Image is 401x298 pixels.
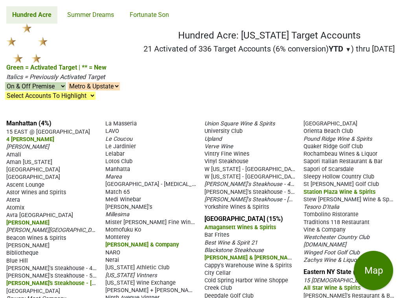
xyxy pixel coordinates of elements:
[304,211,359,218] span: Tombolino Ristorante
[204,151,249,157] span: Vintry Fine Wines
[304,136,372,142] span: Pound Ridge Wine & Spirits
[6,151,21,158] span: Amali
[204,120,275,127] span: Union Square Wine & Spirits
[105,226,141,233] span: Momofuku Ko
[105,257,119,263] span: Nerai
[304,277,370,284] span: 15 [DEMOGRAPHIC_DATA]
[304,128,353,134] span: Orienta Beach Club
[6,182,44,188] span: Ascent Lounge
[304,234,370,241] span: Westchester Country Club
[6,264,108,272] span: [PERSON_NAME]'s Steakhouse - 45th St
[304,241,346,248] span: [DOMAIN_NAME]
[105,280,176,286] span: [US_STATE] Wine Exchange
[6,226,103,234] span: [PERSON_NAME][GEOGRAPHIC_DATA]
[6,250,39,256] span: Bibliotheque
[304,204,339,210] span: Tesoro D'Italia
[304,226,346,233] span: Vine & Company
[204,143,233,150] span: Verve Wine
[204,188,299,195] span: [PERSON_NAME]'s Steakhouse - 54th
[6,174,60,180] span: [GEOGRAPHIC_DATA]
[6,288,60,294] span: [GEOGRAPHIC_DATA]
[354,251,393,290] button: Map
[6,166,60,173] span: [GEOGRAPHIC_DATA]
[304,151,377,157] span: Rochambeau Wines & Liquor
[304,143,363,150] span: Quaker Ridge Golf Club
[204,136,222,142] span: Upland
[6,219,50,226] span: [PERSON_NAME]
[304,219,370,226] span: Traditions 118 Restaurant
[105,158,132,165] span: Lotos Club
[204,254,332,261] span: [PERSON_NAME] & [PERSON_NAME] Steak House
[304,181,379,188] span: St [PERSON_NAME] Golf Club
[6,159,52,166] span: Aman [US_STATE]
[6,204,24,211] span: Atomix
[204,180,298,188] span: [PERSON_NAME]'s Steakhouse - 41st
[204,224,276,231] span: Amagansett Wines & Spirits
[105,166,130,173] span: Manhatta
[6,6,57,24] a: Hundred Acre
[204,128,243,134] span: University Club
[345,46,351,53] span: ▼
[61,6,120,24] a: Summer Dreams
[6,120,52,127] a: Manhattan (4%)
[105,173,122,180] span: Marea
[124,6,175,24] a: Fortunate Son
[105,151,125,157] span: Lelabar
[204,239,258,246] span: Best Wine & Spirit 21
[6,73,105,81] span: Italics = Previously Activated Target
[6,64,107,71] span: Green = Activated Target | ** = New
[105,249,120,256] span: NARO
[6,258,28,264] span: Blue Hill
[304,285,361,291] span: All Star Wine & Spirits
[304,268,370,276] a: Eastern NY State (11%)
[204,158,248,165] span: Vinyl Steakhouse
[304,158,383,165] span: Sapori Italian Restaurant & Bar
[304,189,375,195] span: Station Plaza Wine & Spirits
[329,44,343,53] span: YTD
[6,189,66,196] span: Astor Wines and Spirits
[143,44,395,53] h2: 21 Activated of 336 Target Accounts (6% conversion) ) thru [DATE]
[105,136,132,142] span: Le Coucou
[204,173,299,180] span: W [US_STATE] - [GEOGRAPHIC_DATA]
[304,166,354,173] span: Sapori of Scarsdale
[6,242,50,249] span: [PERSON_NAME]
[105,128,119,134] span: LAVO
[204,215,283,223] a: [GEOGRAPHIC_DATA] (15%)
[6,197,20,203] span: Atera
[105,180,261,188] span: [GEOGRAPHIC_DATA] - [MEDICAL_DATA][GEOGRAPHIC_DATA]
[204,270,231,276] span: City Cellar
[105,189,130,195] span: Match 65
[105,204,152,210] span: [PERSON_NAME]'s
[6,143,49,150] span: [PERSON_NAME]
[105,264,169,271] span: [US_STATE] Athletic Club
[105,272,157,279] span: [US_STATE] Vintners
[105,143,136,150] span: Le Jardinier
[204,277,288,284] span: Cold Spring Harbor Wine Shoppe
[204,247,264,254] span: Blackstone Steakhouse
[143,30,395,41] h1: Hundred Acre: [US_STATE] Target Accounts
[304,249,360,256] span: Winged Foot Golf Club
[304,173,374,180] span: Sleepy Hollow Country Club
[204,195,340,203] span: [PERSON_NAME]'s Steakhouse - [GEOGRAPHIC_DATA]
[105,286,233,294] span: [PERSON_NAME] + [PERSON_NAME]'s Steakhouse
[204,204,269,210] span: Yorkshire Wines & Spirits
[204,262,292,269] span: Cappy's Warehouse Wine & Spirits
[6,129,90,135] span: 15 EAST @ [GEOGRAPHIC_DATA]
[105,196,141,203] span: Medi Winebar
[304,195,399,203] span: Stew [PERSON_NAME] Wine & Spirits
[204,285,232,291] span: Creek Club
[105,218,226,226] span: Mister [PERSON_NAME] Fine Wines And Spirits
[105,241,179,248] span: [PERSON_NAME] & Company
[6,24,48,63] img: Hundred Acre
[105,120,137,127] span: La Masseria
[204,165,299,173] span: W [US_STATE] - [GEOGRAPHIC_DATA]
[6,272,108,279] span: [PERSON_NAME]'s Steakhouse - 50th St
[6,136,54,143] span: 4 [PERSON_NAME]
[6,235,66,241] span: Beacon Wines & Spirits
[304,120,357,127] span: [GEOGRAPHIC_DATA]
[6,279,145,287] span: [PERSON_NAME]'s Steakhouse - [GEOGRAPHIC_DATA]
[204,232,229,238] span: Bar Frites
[105,234,130,241] span: Monterey
[6,212,73,219] span: Avra [GEOGRAPHIC_DATA]
[105,211,129,218] span: Millesima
